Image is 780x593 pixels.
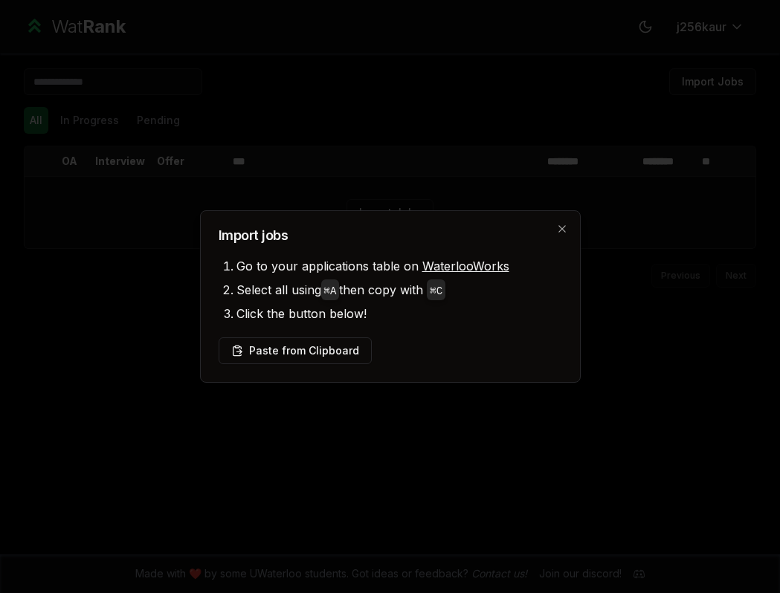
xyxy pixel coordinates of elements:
[236,254,562,278] li: Go to your applications table on
[219,229,562,242] h2: Import jobs
[236,302,562,325] li: Click the button below!
[422,259,509,273] a: WaterlooWorks
[219,337,372,364] button: Paste from Clipboard
[430,285,442,297] code: ⌘ C
[324,285,337,297] code: ⌘ A
[236,278,562,302] li: Select all using then copy with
